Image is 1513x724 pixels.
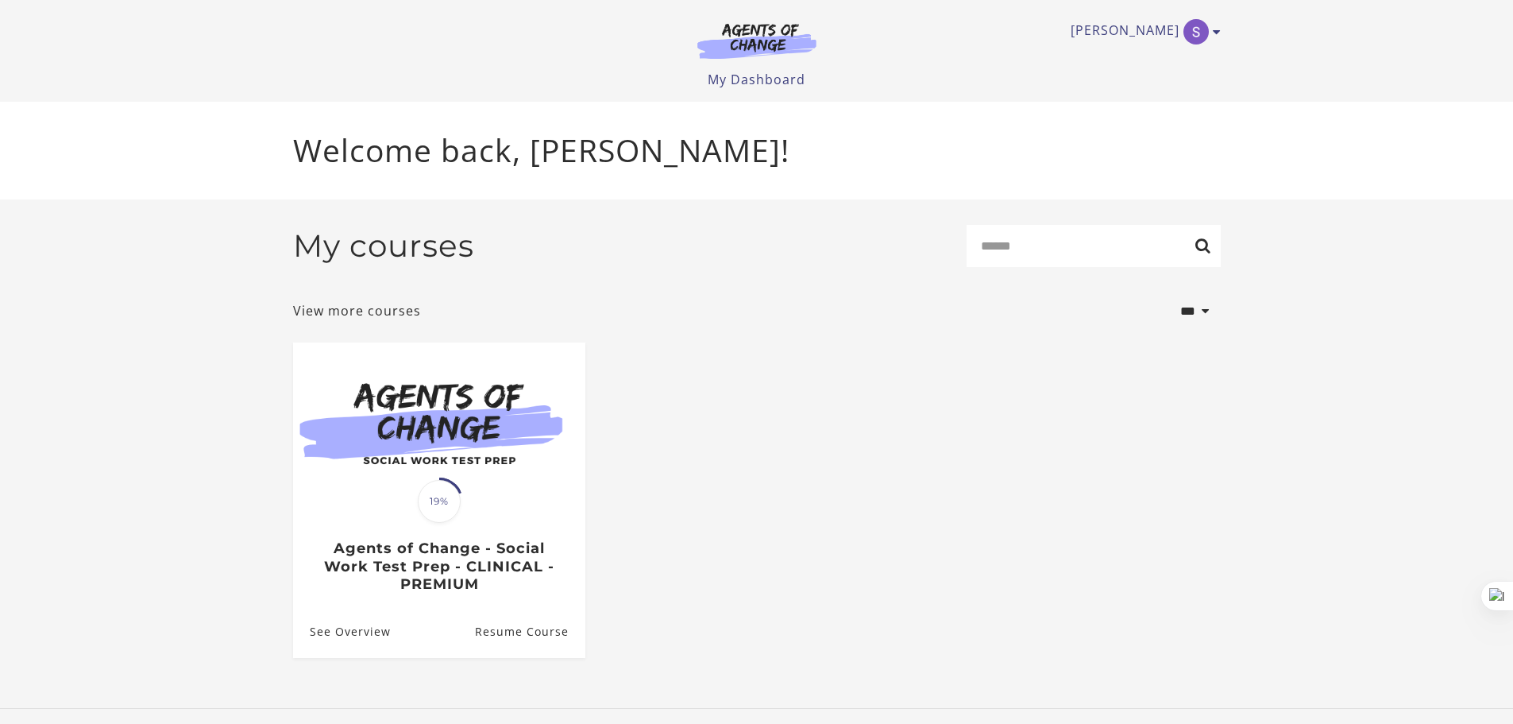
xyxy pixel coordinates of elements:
[310,540,568,594] h3: Agents of Change - Social Work Test Prep - CLINICAL - PREMIUM
[418,480,461,523] span: 19%
[1071,19,1213,45] a: Toggle menu
[293,127,1221,174] p: Welcome back, [PERSON_NAME]!
[474,606,585,657] a: Agents of Change - Social Work Test Prep - CLINICAL - PREMIUM: Resume Course
[293,301,421,320] a: View more courses
[293,606,391,657] a: Agents of Change - Social Work Test Prep - CLINICAL - PREMIUM: See Overview
[708,71,805,88] a: My Dashboard
[293,227,474,265] h2: My courses
[681,22,833,59] img: Agents of Change Logo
